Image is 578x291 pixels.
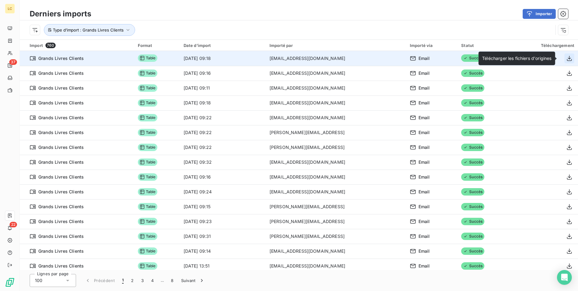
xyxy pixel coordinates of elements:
td: [PERSON_NAME][EMAIL_ADDRESS] [266,214,406,229]
td: [DATE] 09:31 [180,229,266,244]
td: [DATE] 13:51 [180,259,266,273]
span: … [157,276,167,285]
span: Table [138,54,158,62]
td: [DATE] 09:22 [180,110,266,125]
span: Grands Livres Clients [38,174,84,180]
span: Table [138,203,158,210]
button: 2 [127,274,137,287]
td: [PERSON_NAME][EMAIL_ADDRESS] [266,140,406,155]
span: Grands Livres Clients [38,85,84,91]
span: Grands Livres Clients [38,204,84,210]
span: Grands Livres Clients [38,159,84,165]
span: Email [419,174,430,180]
button: Type d’import : Grands Livres Clients [44,24,135,36]
span: Table [138,99,158,107]
button: 1 [118,274,127,287]
span: Email [419,233,430,239]
span: Succès [461,54,484,62]
span: Email [419,248,430,254]
td: [EMAIL_ADDRESS][DOMAIN_NAME] [266,51,406,66]
span: Succès [461,218,484,225]
span: Table [138,144,158,151]
div: Format [138,43,176,48]
td: [DATE] 09:22 [180,140,266,155]
span: Table [138,247,158,255]
span: Succès [461,188,484,196]
div: Import [30,43,130,48]
img: Logo LeanPay [5,277,15,287]
span: Succès [461,114,484,121]
span: Table [138,70,158,77]
td: [DATE] 09:16 [180,66,266,81]
button: 8 [167,274,177,287]
div: Statut [461,43,505,48]
span: Grands Livres Clients [38,70,84,76]
td: [DATE] 09:14 [180,244,266,259]
div: Date d’import [184,43,262,48]
td: [EMAIL_ADDRESS][DOMAIN_NAME] [266,110,406,125]
span: 37 [9,59,17,65]
button: Importer [523,9,556,19]
button: 4 [147,274,157,287]
td: [EMAIL_ADDRESS][DOMAIN_NAME] [266,155,406,170]
span: Email [419,115,430,121]
span: Succès [461,84,484,92]
span: Table [138,173,158,181]
td: [DATE] 09:32 [180,155,266,170]
span: 1 [122,277,124,284]
span: Table [138,84,158,92]
span: Succès [461,99,484,107]
td: [DATE] 09:18 [180,51,266,66]
span: Grands Livres Clients [38,55,84,61]
span: 22 [10,222,17,227]
td: [EMAIL_ADDRESS][DOMAIN_NAME] [266,81,406,95]
span: Table [138,129,158,136]
button: 3 [138,274,147,287]
span: Email [419,100,430,106]
span: Succès [461,129,484,136]
h3: Derniers imports [30,8,91,19]
span: Succès [461,158,484,166]
span: Succès [461,233,484,240]
span: Grands Livres Clients [38,144,84,150]
span: Email [419,85,430,91]
span: Grands Livres Clients [38,233,84,239]
td: [EMAIL_ADDRESS][DOMAIN_NAME] [266,244,406,259]
td: [PERSON_NAME][EMAIL_ADDRESS] [266,229,406,244]
span: Télécharger les fichiers d'origines [482,56,551,61]
td: [EMAIL_ADDRESS][DOMAIN_NAME] [266,170,406,184]
span: Email [419,204,430,210]
span: Email [419,263,430,269]
div: Importé par [270,43,402,48]
td: [EMAIL_ADDRESS][DOMAIN_NAME] [266,184,406,199]
span: Grands Livres Clients [38,129,84,136]
td: [EMAIL_ADDRESS][DOMAIN_NAME] [266,95,406,110]
span: Succès [461,203,484,210]
span: Email [419,70,430,76]
span: Grands Livres Clients [38,218,84,225]
span: 100 [35,277,42,284]
div: Importé via [410,43,454,48]
td: [DATE] 09:15 [180,199,266,214]
span: Grands Livres Clients [38,115,84,121]
td: [PERSON_NAME][EMAIL_ADDRESS] [266,125,406,140]
td: [PERSON_NAME][EMAIL_ADDRESS] [266,199,406,214]
td: [EMAIL_ADDRESS][DOMAIN_NAME] [266,259,406,273]
span: Succès [461,247,484,255]
span: Succès [461,173,484,181]
td: [DATE] 09:23 [180,214,266,229]
span: Succès [461,70,484,77]
span: Grands Livres Clients [38,248,84,254]
td: [DATE] 09:22 [180,125,266,140]
span: Grands Livres Clients [38,263,84,269]
span: Email [419,144,430,150]
div: LC [5,4,15,14]
span: Table [138,114,158,121]
td: [DATE] 09:24 [180,184,266,199]
td: [EMAIL_ADDRESS][DOMAIN_NAME] [266,66,406,81]
span: Grands Livres Clients [38,100,84,106]
span: Email [419,55,430,61]
td: [DATE] 09:11 [180,81,266,95]
button: Précédent [81,274,118,287]
td: [DATE] 09:16 [180,170,266,184]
